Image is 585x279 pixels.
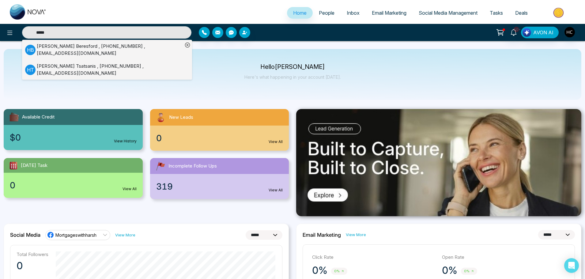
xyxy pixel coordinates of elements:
img: newLeads.svg [155,111,167,123]
span: 0% [461,268,477,275]
a: View All [123,186,137,192]
p: 0 [17,260,48,272]
a: Email Marketing [366,7,413,19]
span: 0 [10,179,15,192]
p: H B [25,45,36,55]
a: View More [115,232,135,238]
span: Deals [515,10,528,16]
a: People [313,7,341,19]
span: Email Marketing [372,10,406,16]
p: Click Rate [312,254,436,261]
div: [PERSON_NAME] Beresford , [PHONE_NUMBER] , [EMAIL_ADDRESS][DOMAIN_NAME] [37,43,183,57]
a: Incomplete Follow Ups319View All [146,158,293,199]
span: 319 [156,180,173,193]
a: 10+ [506,27,521,37]
p: 0% [442,264,457,277]
img: todayTask.svg [9,160,18,170]
span: Available Credit [22,114,55,121]
div: [PERSON_NAME] Tsatsanis , [PHONE_NUMBER] , [EMAIL_ADDRESS][DOMAIN_NAME] [37,63,183,77]
span: Tasks [490,10,503,16]
span: Incomplete Follow Ups [168,163,217,170]
a: Tasks [484,7,509,19]
button: AVON AI [521,27,559,38]
span: Home [293,10,307,16]
img: followUps.svg [155,160,166,172]
p: H T [25,65,36,75]
p: 0% [312,264,327,277]
a: Deals [509,7,534,19]
p: Total Followers [17,251,48,257]
span: 0% [331,268,347,275]
a: View All [269,187,283,193]
div: Open Intercom Messenger [564,258,579,273]
img: . [296,109,581,216]
span: AVON AI [533,29,553,36]
span: [DATE] Task [21,162,47,169]
img: availableCredit.svg [9,111,20,123]
a: Inbox [341,7,366,19]
p: Here's what happening in your account [DATE]. [244,74,341,80]
span: $0 [10,131,21,144]
a: View History [114,138,137,144]
h2: Social Media [10,232,40,238]
p: Hello [PERSON_NAME] [244,64,341,70]
span: 10+ [514,27,519,32]
span: Social Media Management [419,10,477,16]
img: User Avatar [564,27,575,37]
p: Open Rate [442,254,566,261]
a: View More [346,232,366,238]
a: Home [287,7,313,19]
img: Market-place.gif [537,6,581,20]
span: Mortgageswithharsh [55,232,96,238]
a: Social Media Management [413,7,484,19]
span: 0 [156,132,162,145]
h2: Email Marketing [303,232,341,238]
img: Lead Flow [523,28,531,37]
a: View All [269,139,283,145]
img: Nova CRM Logo [10,4,47,20]
span: People [319,10,334,16]
span: New Leads [169,114,193,121]
span: Inbox [347,10,360,16]
a: New Leads0View All [146,109,293,151]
